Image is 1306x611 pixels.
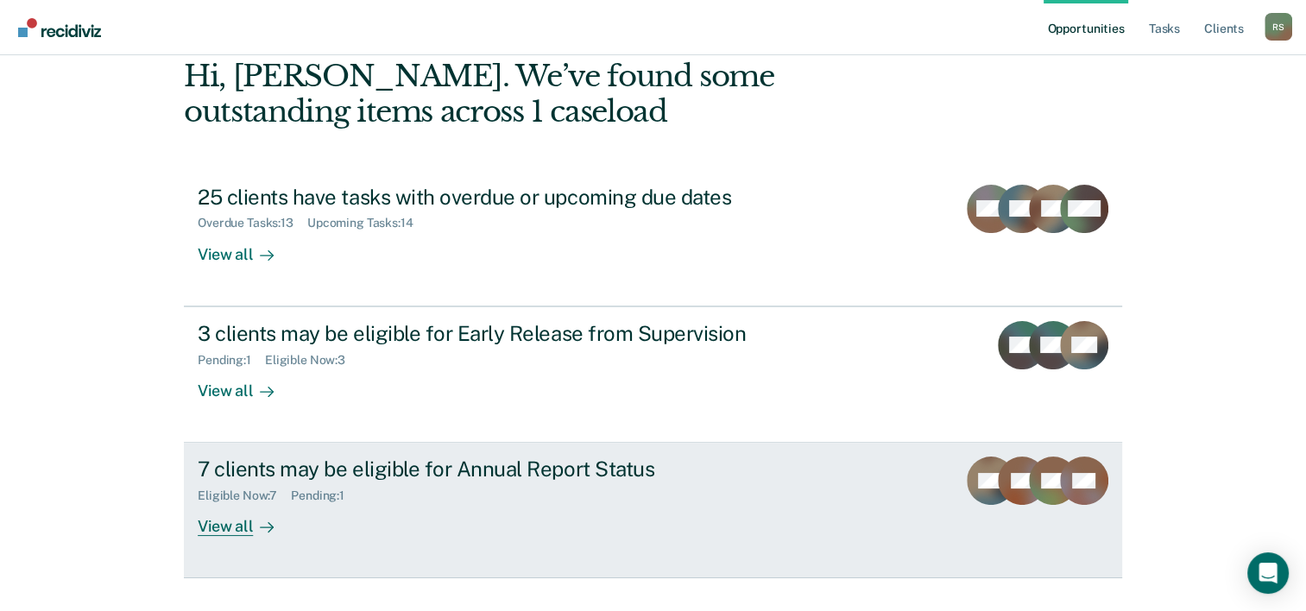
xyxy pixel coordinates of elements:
[198,488,291,503] div: Eligible Now : 7
[198,367,294,400] div: View all
[265,353,359,368] div: Eligible Now : 3
[1265,13,1292,41] div: R S
[198,216,307,230] div: Overdue Tasks : 13
[291,488,358,503] div: Pending : 1
[184,306,1122,443] a: 3 clients may be eligible for Early Release from SupervisionPending:1Eligible Now:3View all
[198,321,804,346] div: 3 clients may be eligible for Early Release from Supervision
[1247,552,1289,594] div: Open Intercom Messenger
[18,18,101,37] img: Recidiviz
[198,503,294,537] div: View all
[184,59,934,129] div: Hi, [PERSON_NAME]. We’ve found some outstanding items across 1 caseload
[198,230,294,264] div: View all
[198,185,804,210] div: 25 clients have tasks with overdue or upcoming due dates
[1265,13,1292,41] button: Profile dropdown button
[198,353,265,368] div: Pending : 1
[184,171,1122,306] a: 25 clients have tasks with overdue or upcoming due datesOverdue Tasks:13Upcoming Tasks:14View all
[307,216,427,230] div: Upcoming Tasks : 14
[198,457,804,482] div: 7 clients may be eligible for Annual Report Status
[184,443,1122,578] a: 7 clients may be eligible for Annual Report StatusEligible Now:7Pending:1View all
